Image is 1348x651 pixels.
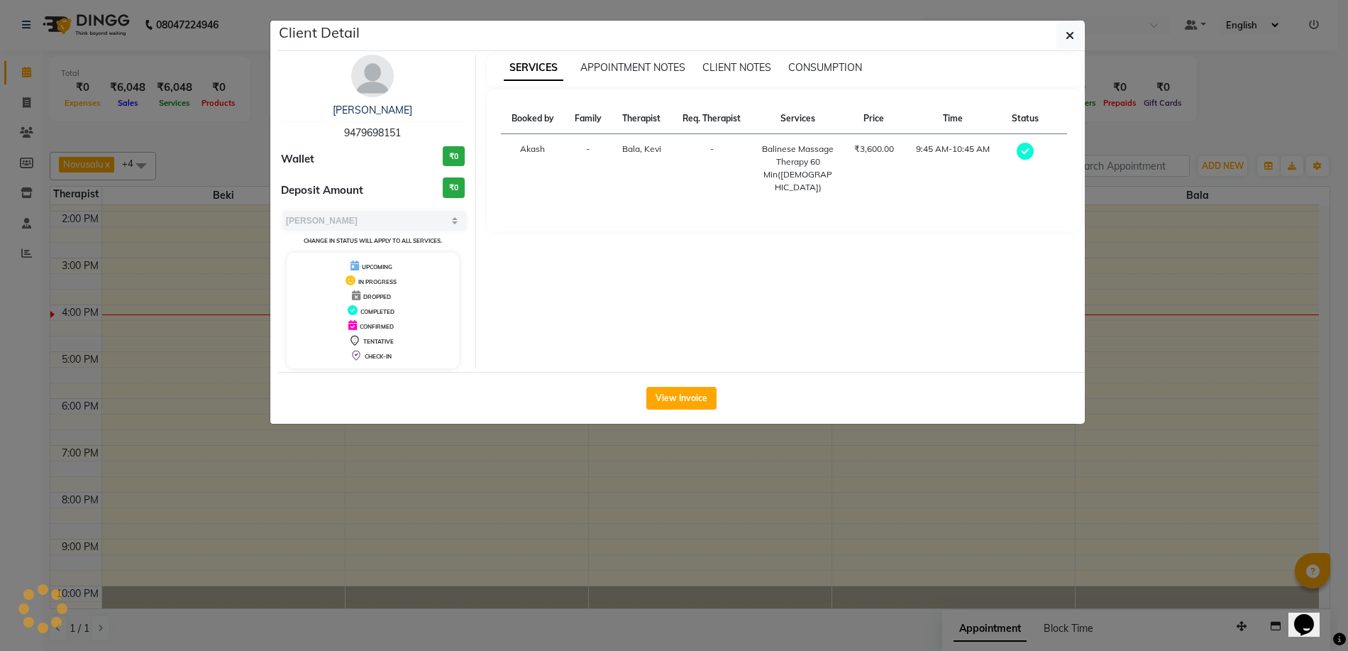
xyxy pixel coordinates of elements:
[351,55,394,97] img: avatar
[1288,594,1334,637] iframe: chat widget
[622,143,640,154] span: Bala
[365,353,392,360] span: CHECK-IN
[362,263,392,270] span: UPCOMING
[905,104,1002,134] th: Time
[565,104,612,134] th: Family
[844,104,905,134] th: Price
[1002,104,1049,134] th: Status
[702,61,771,74] span: CLIENT NOTES
[788,61,862,74] span: CONSUMPTION
[501,104,565,134] th: Booked by
[333,104,412,116] a: [PERSON_NAME]
[360,323,394,330] span: CONFIRMED
[612,104,672,134] th: Therapist
[281,151,314,168] span: Wallet
[580,61,685,74] span: APPOINTMENT NOTES
[752,104,844,134] th: Services
[443,146,465,167] h3: ₹0
[344,126,401,139] span: 9479698151
[358,278,397,285] span: IN PROGRESS
[672,134,753,203] td: -
[279,22,360,43] h5: Client Detail
[363,338,394,345] span: TENTATIVE
[363,293,391,300] span: DROPPED
[905,134,1002,203] td: 9:45 AM-10:45 AM
[501,134,565,203] td: Akash
[504,55,563,81] span: SERVICES
[646,387,717,410] button: View Invoice
[281,182,363,199] span: Deposit Amount
[304,237,442,244] small: Change in status will apply to all services.
[852,143,896,155] div: ₹3,600.00
[672,104,753,134] th: Req. Therapist
[443,177,465,198] h3: ₹0
[640,143,661,154] span: , Kevi
[761,143,835,194] div: Balinese Massage Therapy 60 Min([DEMOGRAPHIC_DATA])
[565,134,612,203] td: -
[360,308,394,315] span: COMPLETED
